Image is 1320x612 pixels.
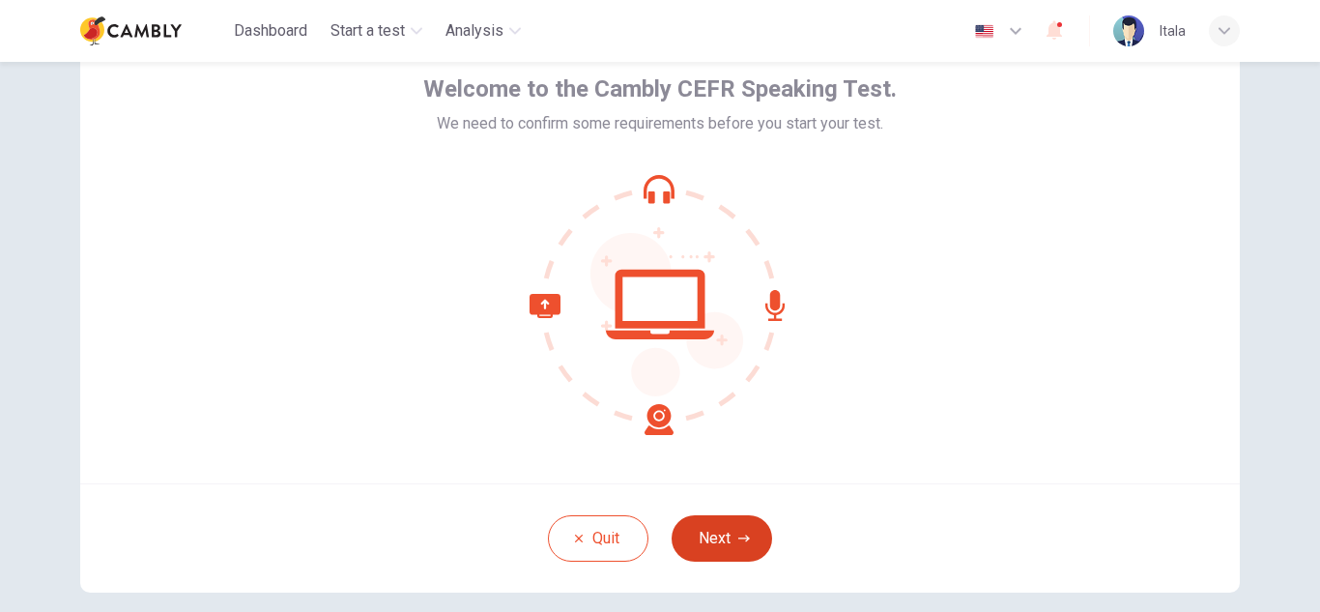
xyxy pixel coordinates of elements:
[438,14,529,48] button: Analysis
[672,515,772,562] button: Next
[330,19,405,43] span: Start a test
[437,112,883,135] span: We need to confirm some requirements before you start your test.
[1113,15,1144,46] img: Profile picture
[323,14,430,48] button: Start a test
[80,12,182,50] img: Cambly logo
[972,24,996,39] img: en
[234,19,307,43] span: Dashboard
[1160,19,1186,43] div: Itala
[548,515,648,562] button: Quit
[226,14,315,48] button: Dashboard
[445,19,503,43] span: Analysis
[423,73,897,104] span: Welcome to the Cambly CEFR Speaking Test.
[80,12,226,50] a: Cambly logo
